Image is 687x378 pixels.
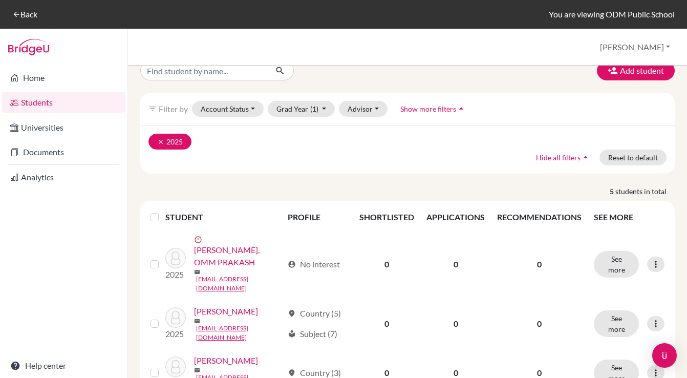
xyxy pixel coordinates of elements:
button: Grad Year(1) [268,101,335,117]
img: DAKUA, OMM PRAKASH [165,248,186,268]
span: mail [194,367,200,373]
span: (1) [310,104,318,113]
img: Mohanty, Anshumali [165,356,186,377]
span: account_circle [288,260,296,268]
th: RECOMMENDATIONS [491,205,588,229]
input: Find student by name... [140,61,267,80]
button: Show more filtersarrow_drop_up [392,101,475,117]
th: SHORTLISTED [353,205,420,229]
button: [PERSON_NAME] [595,37,675,57]
span: local_library [288,330,296,338]
div: No interest [288,258,340,270]
p: 0 [497,258,582,270]
i: arrow_drop_up [456,103,466,114]
a: [PERSON_NAME] [194,305,258,318]
span: Hide all filters [536,153,581,162]
th: APPLICATIONS [420,205,491,229]
p: 0 [497,318,582,330]
a: [EMAIL_ADDRESS][DOMAIN_NAME] [196,275,283,293]
td: 0 [420,229,491,299]
a: arrow_backBack [12,9,37,19]
a: Help center [2,355,125,376]
div: Open Intercom Messenger [652,343,677,368]
button: See more [594,251,639,278]
a: [PERSON_NAME] [194,354,258,367]
a: Home [2,68,125,88]
button: Account Status [192,101,264,117]
a: Analytics [2,167,125,187]
button: clear2025 [148,134,191,150]
span: location_on [288,369,296,377]
i: filter_list [148,104,157,113]
td: 0 [353,229,420,299]
a: Documents [2,142,125,162]
div: You are viewing ODM Public School [549,8,675,20]
p: 2025 [165,328,186,340]
th: STUDENT [165,205,282,229]
a: [EMAIL_ADDRESS][DOMAIN_NAME] [196,324,283,342]
span: Filter by [159,104,188,114]
span: mail [194,318,200,324]
div: Subject (7) [288,328,337,340]
th: SEE MORE [588,205,671,229]
span: error_outline [194,236,204,244]
button: Reset to default [599,150,667,165]
p: 2025 [165,268,186,281]
img: Bridge-U [8,39,49,55]
th: PROFILE [282,205,354,229]
div: Country (5) [288,307,341,320]
a: Universities [2,117,125,138]
i: arrow_drop_up [581,152,591,162]
td: 0 [420,299,491,348]
i: clear [157,138,164,145]
td: 0 [353,299,420,348]
img: Das, Swetapadma [165,307,186,328]
span: students in total [615,186,675,197]
span: mail [194,269,200,275]
a: Students [2,92,125,113]
button: Advisor [339,101,388,117]
button: Add student [597,61,675,80]
button: Hide all filtersarrow_drop_up [527,150,599,165]
strong: 5 [610,186,615,197]
a: [PERSON_NAME], OMM PRAKASH [194,244,283,268]
button: See more [594,310,639,337]
i: arrow_back [12,10,20,18]
span: location_on [288,309,296,318]
span: Show more filters [400,104,456,113]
